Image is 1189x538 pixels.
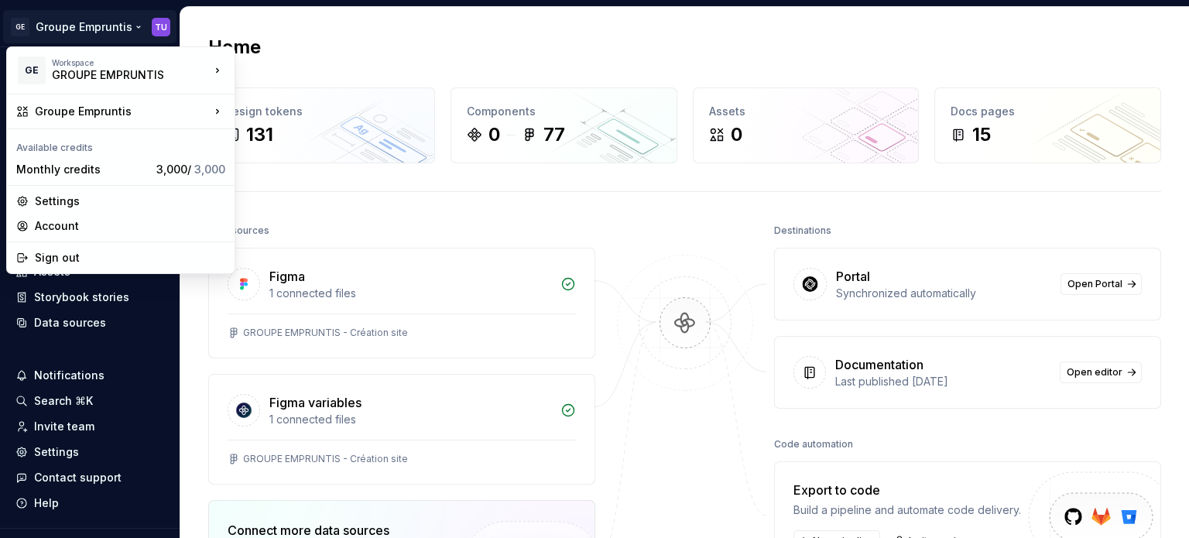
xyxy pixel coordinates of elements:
[16,162,150,177] div: Monthly credits
[52,58,210,67] div: Workspace
[35,218,225,234] div: Account
[52,67,183,83] div: GROUPE EMPRUNTIS
[35,194,225,209] div: Settings
[35,250,225,266] div: Sign out
[156,163,225,176] span: 3,000 /
[18,57,46,84] div: GE
[35,104,210,119] div: Groupe Empruntis
[10,132,231,157] div: Available credits
[194,163,225,176] span: 3,000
